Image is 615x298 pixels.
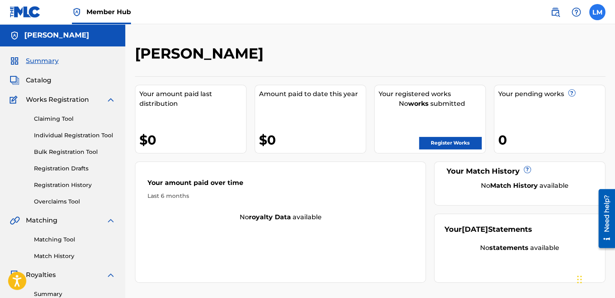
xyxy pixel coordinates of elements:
[462,225,488,234] span: [DATE]
[34,148,116,156] a: Bulk Registration Tool
[10,216,20,225] img: Matching
[10,6,41,18] img: MLC Logo
[34,252,116,260] a: Match History
[592,186,615,251] iframe: Resource Center
[34,197,116,206] a: Overclaims Tool
[139,131,246,149] div: $0
[106,216,116,225] img: expand
[444,243,595,253] div: No available
[10,56,59,66] a: SummarySummary
[589,4,605,20] div: User Menu
[498,131,605,149] div: 0
[26,56,59,66] span: Summary
[569,90,575,96] span: ?
[259,89,366,99] div: Amount paid to date this year
[26,95,89,105] span: Works Registration
[379,99,485,109] div: No submitted
[490,182,538,189] strong: Match History
[34,115,116,123] a: Claiming Tool
[26,270,56,280] span: Royalties
[10,56,19,66] img: Summary
[10,270,19,280] img: Royalties
[86,7,131,17] span: Member Hub
[259,131,366,149] div: $0
[135,212,425,222] div: No available
[419,137,481,149] a: Register Works
[34,235,116,244] a: Matching Tool
[498,89,605,99] div: Your pending works
[26,216,57,225] span: Matching
[568,4,584,20] div: Help
[575,259,615,298] iframe: Chat Widget
[550,7,560,17] img: search
[10,95,20,105] img: Works Registration
[444,224,532,235] div: Your Statements
[106,95,116,105] img: expand
[34,131,116,140] a: Individual Registration Tool
[577,267,582,292] div: Drag
[72,7,82,17] img: Top Rightsholder
[408,100,429,107] strong: works
[547,4,563,20] a: Public Search
[34,164,116,173] a: Registration Drafts
[571,7,581,17] img: help
[10,76,51,85] a: CatalogCatalog
[34,181,116,189] a: Registration History
[455,181,595,191] div: No available
[524,166,531,173] span: ?
[489,244,529,252] strong: statements
[135,44,267,63] h2: [PERSON_NAME]
[106,270,116,280] img: expand
[444,166,595,177] div: Your Match History
[26,76,51,85] span: Catalog
[379,89,485,99] div: Your registered works
[10,31,19,40] img: Accounts
[147,192,413,200] div: Last 6 months
[139,89,246,109] div: Your amount paid last distribution
[249,213,291,221] strong: royalty data
[147,178,413,192] div: Your amount paid over time
[10,76,19,85] img: Catalog
[24,31,89,40] h5: LENNOX MATTHEWS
